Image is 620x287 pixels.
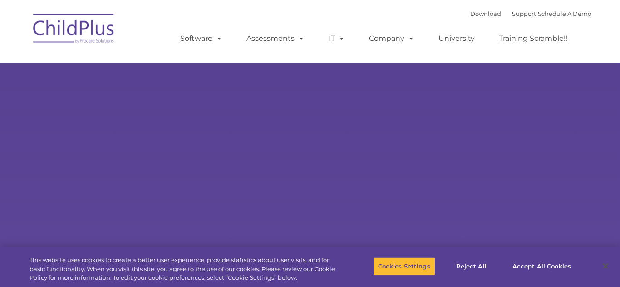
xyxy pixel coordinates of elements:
a: Training Scramble!! [490,29,576,48]
a: IT [320,29,354,48]
a: Assessments [237,29,314,48]
font: | [470,10,591,17]
button: Reject All [443,257,500,276]
img: ChildPlus by Procare Solutions [29,7,119,53]
a: Support [512,10,536,17]
button: Cookies Settings [373,257,435,276]
a: Company [360,29,423,48]
div: This website uses cookies to create a better user experience, provide statistics about user visit... [30,256,341,282]
a: University [429,29,484,48]
button: Accept All Cookies [507,257,576,276]
a: Software [171,29,231,48]
button: Close [595,256,615,276]
a: Schedule A Demo [538,10,591,17]
a: Download [470,10,501,17]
